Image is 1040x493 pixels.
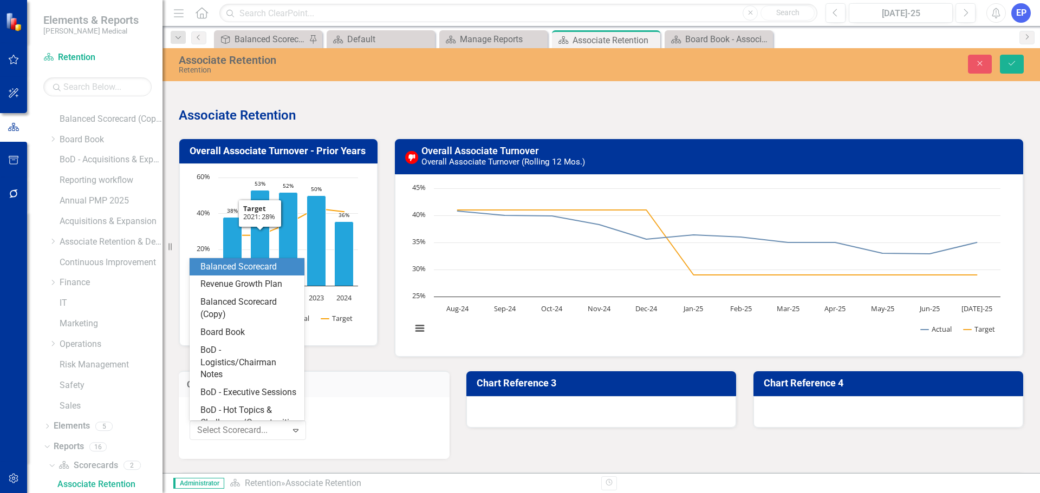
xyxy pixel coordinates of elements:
[824,304,846,313] text: Apr-25
[54,420,90,432] a: Elements
[961,304,992,313] text: [DATE]-25
[200,296,298,321] div: Balanced Scorecard (Copy)
[251,190,270,286] path: 2021, 53. Actual.
[849,3,953,23] button: [DATE]-25
[406,183,1006,345] svg: Interactive chart
[197,172,210,181] text: 60%
[760,5,815,21] button: Search
[60,257,162,269] a: Continuous Improvement
[412,264,426,273] text: 30%
[60,379,162,392] a: Safety
[123,461,141,470] div: 2
[1011,3,1031,23] button: EP
[730,304,751,313] text: Feb-25
[682,304,703,313] text: Jan-25
[307,196,326,286] path: 2023, 49.9. Actual.
[421,145,538,156] a: Overall Associate Turnover
[541,304,563,313] text: Oct-24
[219,4,817,23] input: Search ClearPoint...
[57,479,162,489] div: Associate Retention
[588,304,611,313] text: Nov-24
[55,476,162,493] a: Associate Retention
[321,313,353,323] button: Show Target
[60,359,162,371] a: Risk Management
[776,8,799,17] span: Search
[217,32,306,46] a: Balanced Scorecard (Daily Huddle)
[446,304,469,313] text: Aug-24
[191,172,366,334] div: Chart. Highcharts interactive chart.
[60,174,162,187] a: Reporting workflow
[179,108,296,123] strong: Associate Retention
[412,209,426,219] text: 40%
[95,422,113,431] div: 5
[230,477,593,490] div: »
[311,185,322,193] text: 50%
[60,134,162,146] a: Board Book
[60,113,162,126] a: Balanced Scorecard (Copy)
[964,324,996,334] button: Show Target
[227,207,238,214] text: 38%
[60,195,162,207] a: Annual PMP 2025
[442,32,545,46] a: Manage Reports
[412,182,426,192] text: 45%
[764,378,1017,389] h3: Chart Reference 4
[200,404,298,429] div: BoD - Hot Topics & Challenges/Opportunities
[197,244,210,253] text: 20%
[255,180,265,187] text: 53%
[918,304,939,313] text: Jun-25
[329,32,432,46] a: Default
[54,441,84,453] a: Reports
[43,51,152,64] a: Retention
[460,32,545,46] div: Manage Reports
[406,183,1012,345] div: Chart. Highcharts interactive chart.
[279,193,298,286] path: 2022, 51.7. Actual.
[309,293,324,303] text: 2023
[187,380,441,390] h3: Chart Reference 2
[43,14,139,27] span: Elements & Reports
[223,190,354,286] g: Actual, series 1 of 2. Bar series with 5 bars.
[223,218,242,286] path: 2020, 38. Actual.
[60,400,162,412] a: Sales
[421,157,585,167] small: Overall Associate Turnover (Rolling 12 Mos.)
[776,304,799,313] text: Mar-25
[200,344,298,382] div: BoD - Logistics/Chairman Notes
[347,32,432,46] div: Default
[200,261,298,273] div: Balanced Scorecard
[190,146,371,156] h3: Overall Associate Turnover - Prior Years
[283,182,294,189] text: 52%
[197,208,210,218] text: 40%
[412,321,427,336] button: View chart menu, Chart
[235,32,306,46] div: Balanced Scorecard (Daily Huddle)
[5,12,24,31] img: ClearPoint Strategy
[573,34,658,47] div: Associate Retention
[339,211,349,219] text: 36%
[60,154,162,166] a: BoD - Acquisitions & Expansion (Copy)
[58,459,118,472] a: Scorecards
[412,291,426,300] text: 25%
[285,478,361,488] div: Associate Retention
[60,318,162,330] a: Marketing
[405,151,418,164] img: Below Target
[200,278,298,291] div: Revenue Growth Plan
[635,304,658,313] text: Dec-24
[60,297,162,310] a: IT
[336,293,352,303] text: 2024
[60,277,162,289] a: Finance
[335,222,354,286] path: 2024, 35.6. Actual.
[60,236,162,248] a: Associate Retention & Development
[853,7,949,20] div: [DATE]-25
[60,215,162,228] a: Acquisitions & Expansion
[89,442,107,451] div: 16
[477,378,730,389] h3: Chart Reference 3
[245,478,281,488] a: Retention
[493,304,516,313] text: Sep-24
[412,236,426,246] text: 35%
[191,172,363,334] svg: Interactive chart
[921,324,952,334] button: Show Actual
[173,478,224,489] span: Administrator
[179,66,653,74] div: Retention
[200,386,298,399] div: BoD - Executive Sessions
[43,27,139,35] small: [PERSON_NAME] Medical
[179,54,653,66] div: Associate Retention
